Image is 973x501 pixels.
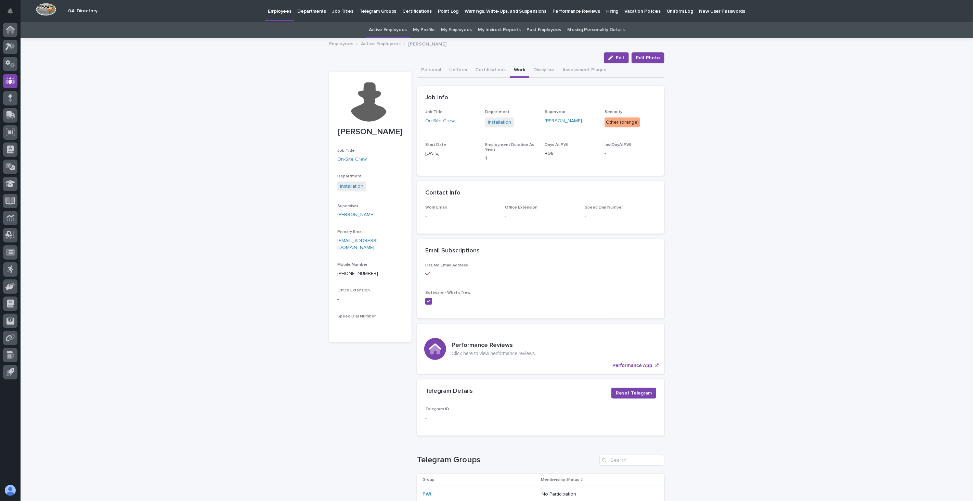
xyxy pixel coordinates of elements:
[425,263,468,267] span: Has No Email Address
[425,247,480,255] h2: Email Subscriptions
[337,174,362,178] span: Department
[545,117,582,125] a: [PERSON_NAME]
[558,63,611,78] button: Assessment Plaque
[423,476,434,484] p: Group
[425,388,473,395] h2: Telegram Details
[541,476,579,484] p: Membership Status
[337,211,375,218] a: [PERSON_NAME]
[337,314,376,318] span: Speed Dial Number
[423,491,431,497] a: PWI
[599,455,664,466] input: Search
[605,150,656,157] p: -
[545,110,566,114] span: Supervisor
[425,205,447,210] span: Work Email
[9,8,17,19] div: Notifications
[337,156,367,163] a: On-Site Crew
[488,119,511,126] a: Installation
[542,491,633,497] p: No Participation
[425,143,446,147] span: Start Date
[616,390,652,397] span: Reset Telegram
[605,117,640,127] div: Other (orange)
[545,150,597,157] p: 498
[337,127,403,137] p: [PERSON_NAME]
[585,213,656,220] p: -
[604,52,629,63] button: Edit
[612,363,652,368] p: Performance App
[605,110,622,114] span: Seniority
[545,143,569,147] span: Days At PWI
[68,8,98,14] h2: 04. Directory
[417,455,597,465] h1: Telegram Groups
[611,388,656,399] button: Reset Telegram
[417,63,445,78] button: Personal
[408,40,446,47] p: [PERSON_NAME]
[425,117,455,125] a: On-Site Crew
[605,143,631,147] span: lastDayAtPWI
[425,110,443,114] span: Job Title
[337,296,403,303] p: -
[441,22,472,38] a: My Employees
[413,22,435,38] a: My Profile
[425,415,427,422] p: -
[505,213,576,220] p: -
[510,63,529,78] button: Work
[471,63,510,78] button: Certifications
[452,351,536,356] p: Click here to view performance reviews.
[340,183,363,190] a: Installation
[417,324,664,374] a: Performance App
[485,143,534,152] span: Employment Duration As Years
[329,39,353,47] a: Employees
[567,22,625,38] a: Missing Personality Details
[505,205,537,210] span: Office Extension
[337,149,355,153] span: Job Title
[616,55,624,60] span: Edit
[425,150,477,157] p: [DATE]
[585,205,623,210] span: Speed Dial Number
[425,94,448,102] h2: Job Info
[337,322,403,329] p: -
[36,3,56,16] img: Workspace Logo
[337,204,358,208] span: Supervisor
[485,155,537,162] p: 1
[425,291,470,295] span: Software - What's New
[485,110,509,114] span: Department
[452,342,536,349] h3: Performance Reviews
[361,39,401,47] a: Active Employees
[337,271,378,276] a: [PHONE_NUMBER]
[425,213,497,220] p: -
[478,22,520,38] a: My Indirect Reports
[527,22,561,38] a: Past Employees
[337,230,364,234] span: Primary Email
[529,63,558,78] button: Discipline
[632,52,664,63] button: Edit Photo
[337,238,378,250] a: [EMAIL_ADDRESS][DOMAIN_NAME]
[337,263,367,267] span: Mobile Number
[425,407,449,411] span: Telegram ID
[445,63,471,78] button: Uniform
[3,4,17,18] button: Notifications
[3,483,17,498] button: users-avatar
[425,189,460,197] h2: Contact Info
[337,288,370,292] span: Office Extension
[636,54,660,61] span: Edit Photo
[369,22,407,38] a: Active Employees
